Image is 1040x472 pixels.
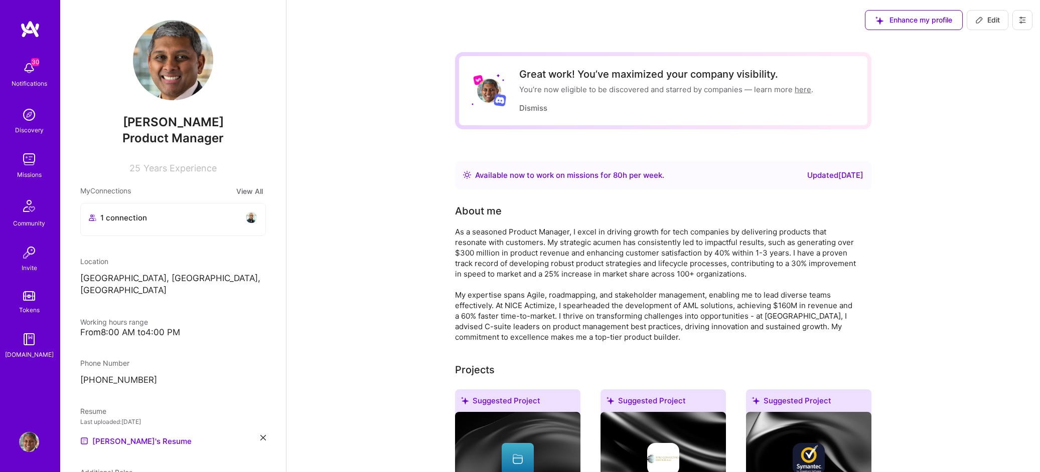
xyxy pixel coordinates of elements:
[17,169,42,180] div: Missions
[100,212,147,223] span: 1 connection
[19,149,39,169] img: teamwork
[475,169,664,181] div: Available now to work on missions for h per week .
[455,389,580,416] div: Suggested Project
[455,362,495,377] div: Projects
[31,58,39,66] span: 30
[80,359,129,367] span: Phone Number
[17,194,41,218] img: Community
[519,68,813,80] div: Great work! You’ve maximized your company visibility.
[80,437,88,445] img: Resume
[80,374,266,386] p: [PHONE_NUMBER]
[12,78,47,89] div: Notifications
[80,407,106,415] span: Resume
[133,20,213,100] img: User Avatar
[807,169,863,181] div: Updated [DATE]
[875,17,883,25] i: icon SuggestedTeams
[80,435,192,447] a: [PERSON_NAME]'s Resume
[519,84,813,95] div: You’re now eligible to be discovered and starred by companies — learn more .
[122,131,224,145] span: Product Manager
[80,203,266,236] button: 1 connectionavatar
[22,263,37,273] div: Invite
[15,125,44,135] div: Discovery
[975,15,1000,25] span: Edit
[461,397,469,404] i: icon SuggestedTeams
[494,94,506,106] img: Discord logo
[875,15,952,25] span: Enhance my profile
[19,432,39,452] img: User Avatar
[129,163,140,173] span: 25
[19,58,39,78] img: bell
[455,226,856,342] div: As a seasoned Product Manager, I excel in driving growth for tech companies by delivering product...
[455,203,502,218] div: About me
[477,79,501,103] img: User Avatar
[967,10,1008,30] button: Edit
[795,85,811,94] a: here
[519,103,547,113] button: Dismiss
[19,329,39,349] img: guide book
[260,435,266,440] i: icon Close
[80,273,266,297] p: [GEOGRAPHIC_DATA], [GEOGRAPHIC_DATA], [GEOGRAPHIC_DATA]
[233,185,266,197] button: View All
[5,349,54,360] div: [DOMAIN_NAME]
[601,389,726,416] div: Suggested Project
[20,20,40,38] img: logo
[613,170,623,180] span: 80
[80,327,266,338] div: From 8:00 AM to 4:00 PM
[19,305,40,315] div: Tokens
[89,214,96,221] i: icon Collaborator
[752,397,760,404] i: icon SuggestedTeams
[80,318,148,326] span: Working hours range
[80,256,266,267] div: Location
[80,185,131,197] span: My Connections
[746,389,871,416] div: Suggested Project
[473,75,484,85] img: Lyft logo
[17,432,42,452] a: User Avatar
[80,115,266,130] span: [PERSON_NAME]
[19,105,39,125] img: discovery
[463,171,471,179] img: Availability
[865,10,963,30] button: Enhance my profile
[23,291,35,301] img: tokens
[13,218,45,228] div: Community
[80,416,266,427] div: Last uploaded: [DATE]
[607,397,614,404] i: icon SuggestedTeams
[245,211,257,223] img: avatar
[143,163,217,173] span: Years Experience
[19,243,39,263] img: Invite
